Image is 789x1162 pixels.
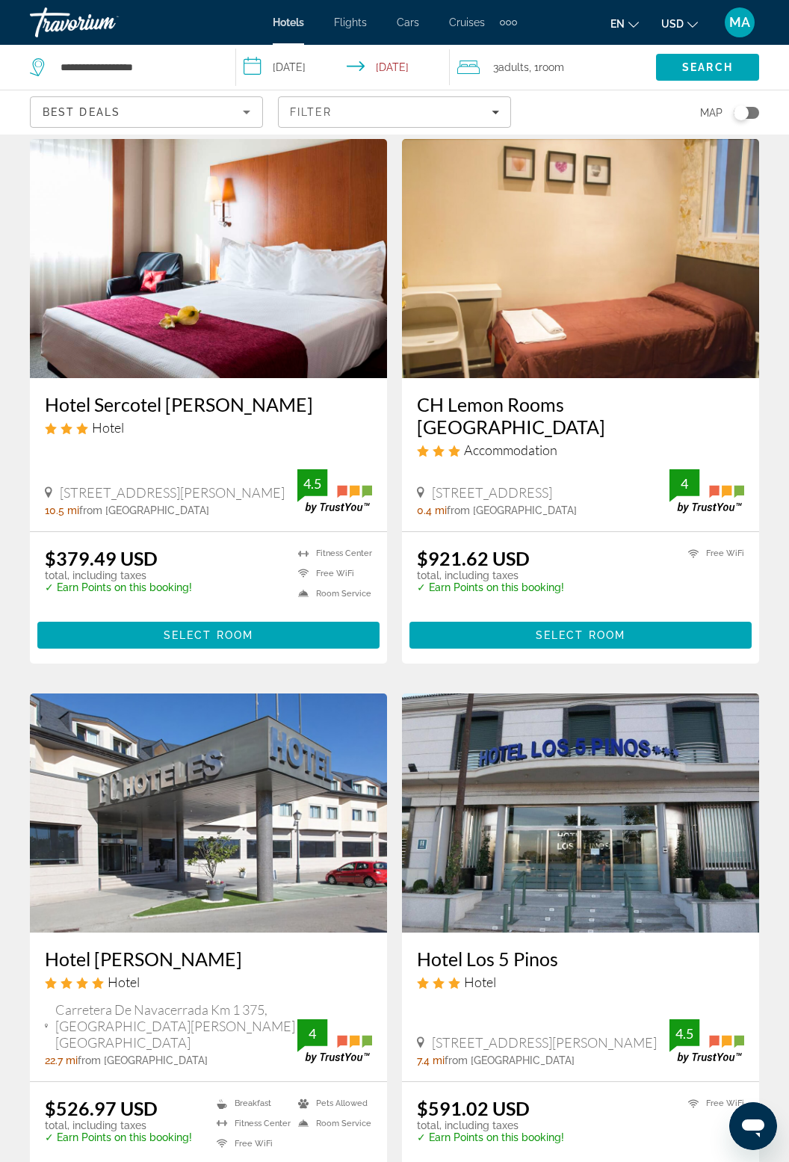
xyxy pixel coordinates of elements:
span: Select Room [536,629,625,641]
li: Room Service [291,587,372,600]
li: Pets Allowed [291,1097,372,1110]
ins: $526.97 USD [45,1097,158,1119]
span: [STREET_ADDRESS][PERSON_NAME] [60,484,285,501]
button: Filters [278,96,511,128]
li: Breakfast [209,1097,291,1110]
button: Extra navigation items [500,10,517,34]
span: Select Room [164,629,253,641]
a: Cruises [449,16,485,28]
a: Flights [334,16,367,28]
button: Select Room [37,622,380,649]
iframe: Button to launch messaging window [729,1102,777,1150]
span: 0.4 mi [417,504,447,516]
ins: $591.02 USD [417,1097,530,1119]
span: Hotel [92,419,124,436]
img: TrustYou guest rating badge [297,1019,372,1063]
img: Hotel Sercotel AB Rivas [30,139,387,378]
p: total, including taxes [45,1119,192,1131]
span: Map [700,102,723,123]
a: Select Room [37,625,380,642]
a: CH Lemon Rooms [GEOGRAPHIC_DATA] [417,393,744,438]
ins: $379.49 USD [45,547,158,569]
span: , 1 [529,57,564,78]
p: ✓ Earn Points on this booking! [45,1131,192,1143]
span: MA [729,15,750,30]
div: 3 star Hotel [45,419,372,436]
span: Room [539,61,564,73]
span: from [GEOGRAPHIC_DATA] [447,504,577,516]
span: 7.4 mi [417,1054,445,1066]
p: total, including taxes [45,569,192,581]
p: total, including taxes [417,1119,564,1131]
button: Search [656,54,759,81]
p: ✓ Earn Points on this booking! [417,581,564,593]
span: [STREET_ADDRESS][PERSON_NAME] [432,1034,657,1051]
button: Select check in and out date [236,45,450,90]
span: Hotel [464,974,496,990]
ins: $921.62 USD [417,547,530,569]
button: Change currency [661,13,698,34]
mat-select: Sort by [43,103,250,121]
button: Select Room [409,622,752,649]
img: TrustYou guest rating badge [297,469,372,513]
div: 4.5 [669,1025,699,1042]
span: Filter [290,106,332,118]
span: 22.7 mi [45,1054,78,1066]
img: Hotel FC Villalba [30,693,387,933]
span: Adults [498,61,529,73]
button: User Menu [720,7,759,38]
li: Free WiFi [209,1137,291,1150]
span: Search [682,61,733,73]
li: Room Service [291,1117,372,1130]
div: 4.5 [297,475,327,492]
span: 3 [493,57,529,78]
div: 4 star Hotel [45,974,372,990]
span: Carretera De Navacerrada Km 1 375, [GEOGRAPHIC_DATA][PERSON_NAME][GEOGRAPHIC_DATA] [55,1001,297,1051]
a: Hotel Sercotel [PERSON_NAME] [45,393,372,415]
li: Free WiFi [291,567,372,580]
a: Travorium [30,3,179,42]
li: Fitness Center [209,1117,291,1130]
img: CH Lemon Rooms Madrid [402,139,759,378]
img: TrustYou guest rating badge [669,469,744,513]
a: Cars [397,16,419,28]
div: 3 star Accommodation [417,442,744,458]
a: Hotel Los 5 Pinos [417,948,744,970]
li: Free WiFi [681,1097,744,1110]
span: [STREET_ADDRESS] [432,484,552,501]
span: Accommodation [464,442,557,458]
p: ✓ Earn Points on this booking! [417,1131,564,1143]
span: Best Deals [43,106,120,118]
div: 3 star Hotel [417,974,744,990]
li: Fitness Center [291,547,372,560]
button: Change language [610,13,639,34]
span: USD [661,18,684,30]
span: from [GEOGRAPHIC_DATA] [78,1054,208,1066]
a: Hotel [PERSON_NAME] [45,948,372,970]
span: 10.5 mi [45,504,79,516]
img: Hotel Los 5 Pinos [402,693,759,933]
div: 4 [669,475,699,492]
div: 4 [297,1025,327,1042]
button: Toggle map [723,106,759,120]
p: ✓ Earn Points on this booking! [45,581,192,593]
span: from [GEOGRAPHIC_DATA] [79,504,209,516]
a: Select Room [409,625,752,642]
span: Hotel [108,974,140,990]
span: en [610,18,625,30]
input: Search hotel destination [59,56,213,78]
img: TrustYou guest rating badge [669,1019,744,1063]
button: Travelers: 3 adults, 0 children [450,45,656,90]
a: Hotels [273,16,304,28]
